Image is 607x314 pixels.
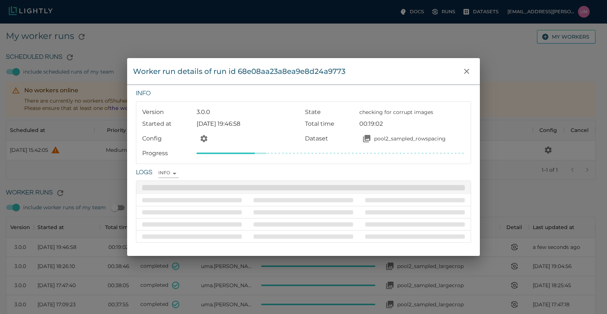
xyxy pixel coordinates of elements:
p: pool2_sampled_rowspacing [374,135,446,142]
button: close [459,64,474,79]
div: 3.0.0 [194,105,302,117]
p: Config [142,134,194,143]
p: Started at [142,119,194,128]
p: Dataset [305,134,356,143]
span: checking for corrupt images [359,109,433,115]
h6: Info [136,88,471,99]
h6: Logs [136,167,152,178]
div: Worker run details of run id 68e08aa23a8ea9e8d24a9773 [133,65,345,77]
table: team members [136,181,471,242]
p: Version [142,108,194,117]
p: Total time [305,119,356,128]
time: 00:19:02 [359,120,383,127]
p: State [305,108,356,117]
p: Progress [142,149,194,158]
button: Open your dataset pool2_sampled_rowspacing [359,131,374,146]
a: Open your dataset pool2_sampled_rowspacingpool2_sampled_rowspacing [359,131,465,146]
div: INFO [158,169,179,178]
span: [DATE] 19:46:58 [197,120,240,127]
